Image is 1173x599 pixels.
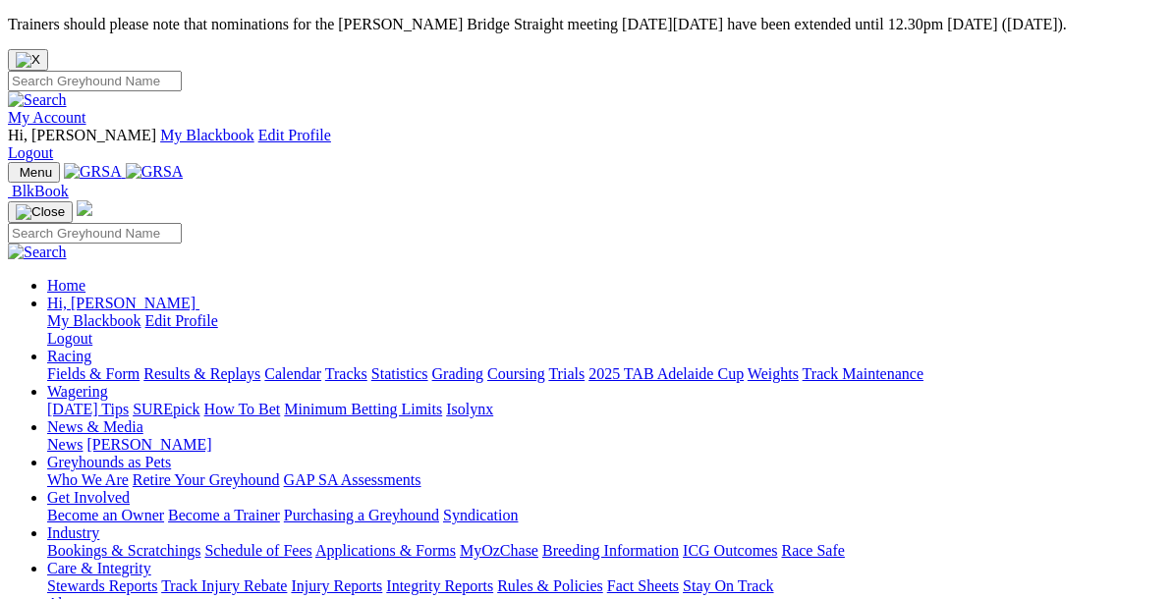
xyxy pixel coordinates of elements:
a: Integrity Reports [386,577,493,594]
a: Stewards Reports [47,577,157,594]
a: BlkBook [8,183,69,199]
a: [PERSON_NAME] [86,436,211,453]
a: 2025 TAB Adelaide Cup [588,365,744,382]
img: Close [16,204,65,220]
a: Race Safe [781,542,844,559]
button: Toggle navigation [8,162,60,183]
a: Logout [8,144,53,161]
a: Logout [47,330,92,347]
a: Minimum Betting Limits [284,401,442,417]
button: Close [8,49,48,71]
a: Fields & Form [47,365,140,382]
a: Stay On Track [683,577,773,594]
a: Who We Are [47,471,129,488]
button: Toggle navigation [8,201,73,223]
a: Weights [748,365,799,382]
a: Syndication [443,507,518,523]
a: My Blackbook [47,312,141,329]
div: Wagering [47,401,1165,418]
a: Get Involved [47,489,130,506]
a: Hi, [PERSON_NAME] [47,295,199,311]
a: Purchasing a Greyhound [284,507,439,523]
a: Track Maintenance [803,365,923,382]
a: Care & Integrity [47,560,151,576]
a: Racing [47,348,91,364]
a: Become a Trainer [168,507,280,523]
a: My Account [8,109,86,126]
span: BlkBook [12,183,69,199]
img: Search [8,244,67,261]
div: Hi, [PERSON_NAME] [47,312,1165,348]
a: Breeding Information [542,542,679,559]
a: Edit Profile [258,127,331,143]
a: Coursing [487,365,545,382]
a: Fact Sheets [607,577,679,594]
a: [DATE] Tips [47,401,129,417]
a: Bookings & Scratchings [47,542,200,559]
img: X [16,52,40,68]
img: GRSA [126,163,184,181]
a: Applications & Forms [315,542,456,559]
div: Industry [47,542,1165,560]
img: GRSA [64,163,122,181]
a: News [47,436,83,453]
span: Menu [20,165,52,180]
a: Greyhounds as Pets [47,454,171,470]
div: Care & Integrity [47,577,1165,595]
a: Edit Profile [145,312,218,329]
a: Schedule of Fees [204,542,311,559]
div: Greyhounds as Pets [47,471,1165,489]
a: Statistics [371,365,428,382]
a: MyOzChase [460,542,538,559]
a: Retire Your Greyhound [133,471,280,488]
a: Results & Replays [143,365,260,382]
a: GAP SA Assessments [284,471,421,488]
div: Get Involved [47,507,1165,524]
input: Search [8,223,182,244]
a: Calendar [264,365,321,382]
a: News & Media [47,418,143,435]
a: Trials [548,365,585,382]
a: ICG Outcomes [683,542,777,559]
div: My Account [8,127,1165,162]
img: Search [8,91,67,109]
a: My Blackbook [160,127,254,143]
a: Grading [432,365,483,382]
img: logo-grsa-white.png [77,200,92,216]
a: SUREpick [133,401,199,417]
a: Tracks [325,365,367,382]
a: Track Injury Rebate [161,577,287,594]
input: Search [8,71,182,91]
span: Hi, [PERSON_NAME] [47,295,195,311]
a: Injury Reports [291,577,382,594]
a: Wagering [47,383,108,400]
div: News & Media [47,436,1165,454]
a: How To Bet [204,401,281,417]
a: Isolynx [446,401,493,417]
a: Industry [47,524,99,541]
a: Become an Owner [47,507,164,523]
span: Hi, [PERSON_NAME] [8,127,156,143]
a: Rules & Policies [497,577,603,594]
p: Trainers should please note that nominations for the [PERSON_NAME] Bridge Straight meeting [DATE]... [8,16,1165,33]
a: Home [47,277,85,294]
div: Racing [47,365,1165,383]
